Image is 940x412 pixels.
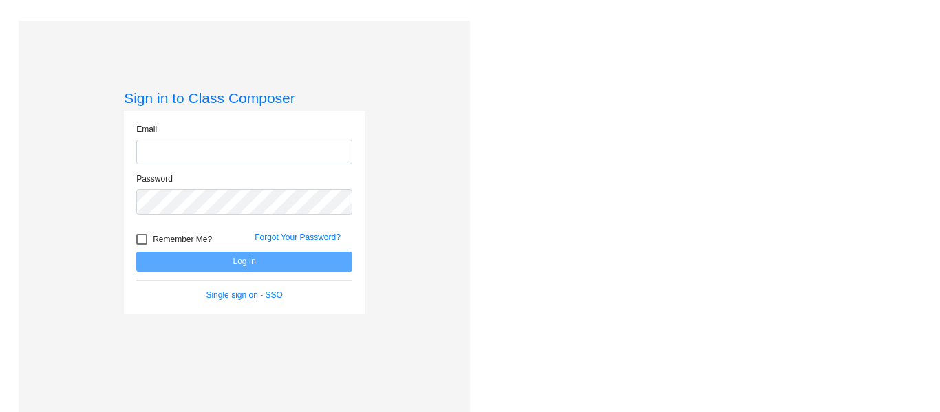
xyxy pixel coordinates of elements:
[136,173,173,185] label: Password
[255,232,341,242] a: Forgot Your Password?
[206,290,282,300] a: Single sign on - SSO
[136,252,352,272] button: Log In
[124,89,365,107] h3: Sign in to Class Composer
[136,123,157,135] label: Email
[153,231,212,248] span: Remember Me?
